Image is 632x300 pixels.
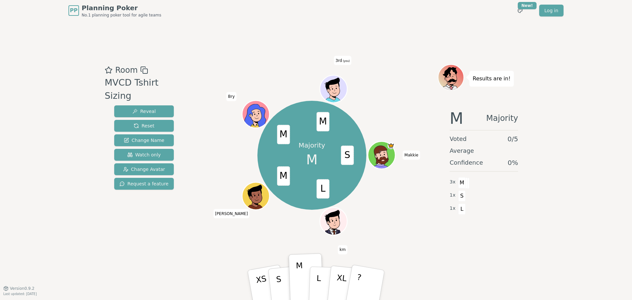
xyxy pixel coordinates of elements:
button: Reveal [114,105,174,117]
div: MVCD Tshirt Sizing [105,76,186,103]
span: Makkie is the host [387,142,394,149]
span: Confidence [450,158,483,167]
p: Majority [299,141,325,150]
span: Room [115,64,138,76]
button: Change Name [114,134,174,146]
span: Voted [450,134,467,144]
button: Click to change your avatar [321,76,346,102]
span: Click to change your name [403,150,420,160]
p: Results are in! [473,74,511,83]
button: Request a feature [114,178,174,190]
button: New! [514,5,526,16]
span: M [316,112,329,131]
span: No.1 planning poker tool for agile teams [82,13,161,18]
span: L [458,204,466,215]
span: Request a feature [119,180,169,187]
span: M [277,166,290,186]
span: Reveal [132,108,156,115]
span: Click to change your name [334,56,351,65]
span: Last updated: [DATE] [3,292,37,296]
span: Change Name [124,137,164,144]
button: Add as favourite [105,64,113,76]
span: M [277,125,290,144]
button: Change Avatar [114,163,174,175]
a: PPPlanning PokerNo.1 planning poker tool for agile teams [68,3,161,18]
span: M [458,177,466,188]
span: Reset [134,123,154,129]
span: Planning Poker [82,3,161,13]
a: Log in [539,5,564,16]
span: (you) [342,60,350,63]
button: Watch only [114,149,174,161]
span: 3 x [450,178,456,186]
span: Average [450,146,474,155]
span: Watch only [127,151,161,158]
span: 0 / 5 [508,134,518,144]
span: PP [70,7,77,14]
span: Change Avatar [123,166,165,173]
p: M [296,261,303,297]
div: New! [518,2,537,9]
span: Click to change your name [226,92,236,101]
span: 1 x [450,205,456,212]
span: M [306,150,318,170]
button: Reset [114,120,174,132]
span: Majority [486,110,518,126]
span: S [341,146,354,165]
span: Click to change your name [213,209,250,218]
span: S [458,190,466,202]
span: M [450,110,463,126]
span: L [316,179,329,199]
span: Version 0.9.2 [10,286,35,291]
button: Version0.9.2 [3,286,35,291]
span: 0 % [508,158,518,167]
span: Click to change your name [338,245,348,255]
span: 1 x [450,192,456,199]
